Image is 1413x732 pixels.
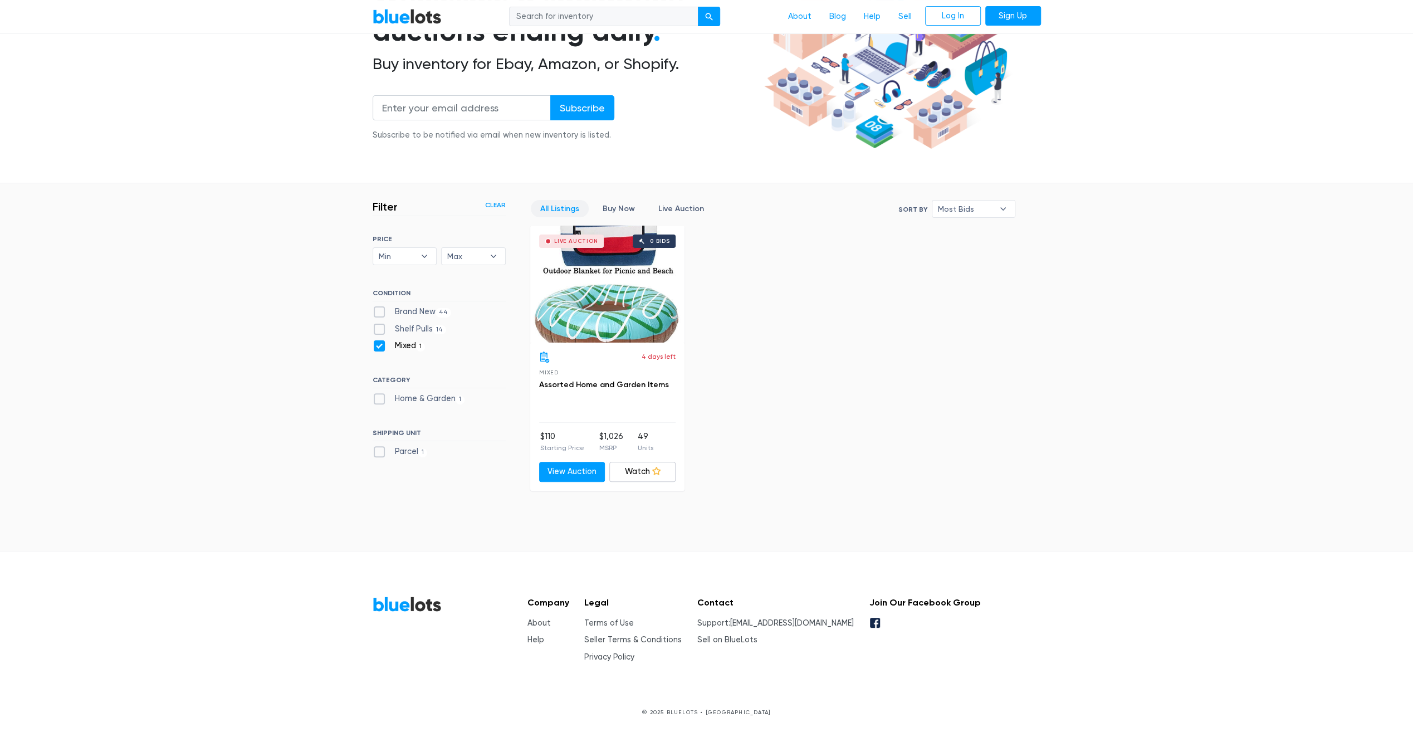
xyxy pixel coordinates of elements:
div: 0 bids [650,238,670,244]
a: Sell [889,6,921,27]
a: Help [855,6,889,27]
label: Home & Garden [373,393,465,405]
span: 14 [433,325,447,334]
a: Sell on BlueLots [697,635,757,645]
p: MSRP [599,443,623,453]
a: BlueLots [373,596,442,612]
a: Watch [609,462,676,482]
input: Search for inventory [509,7,698,27]
div: Subscribe to be notified via email when new inventory is listed. [373,129,614,141]
a: Seller Terms & Conditions [584,635,682,645]
h3: Filter [373,200,398,213]
h5: Contact [697,597,854,608]
b: ▾ [482,248,505,265]
span: 1 [456,396,465,404]
h6: CATEGORY [373,376,506,388]
span: 44 [436,308,452,317]
a: Log In [925,6,981,26]
span: Min [379,248,415,265]
span: 1 [418,448,428,457]
h5: Join Our Facebook Group [869,597,980,608]
label: Parcel [373,446,428,458]
a: Terms of Use [584,618,634,628]
a: Privacy Policy [584,652,634,662]
a: About [779,6,820,27]
a: [EMAIL_ADDRESS][DOMAIN_NAME] [730,618,854,628]
input: Enter your email address [373,95,551,120]
b: ▾ [413,248,436,265]
input: Subscribe [550,95,614,120]
li: Support: [697,617,854,629]
p: © 2025 BLUELOTS • [GEOGRAPHIC_DATA] [373,708,1041,716]
a: All Listings [531,200,589,217]
a: About [527,618,551,628]
li: $1,026 [599,431,623,453]
span: Most Bids [938,201,994,217]
p: Starting Price [540,443,584,453]
a: Sign Up [985,6,1041,26]
a: Live Auction [649,200,713,217]
li: 49 [638,431,653,453]
span: 1 [416,343,426,352]
p: 4 days left [642,352,676,362]
label: Mixed [373,340,426,352]
a: Buy Now [593,200,644,217]
h2: Buy inventory for Ebay, Amazon, or Shopify. [373,55,760,74]
span: Max [447,248,484,265]
a: Assorted Home and Garden Items [539,380,669,389]
h6: PRICE [373,235,506,243]
h5: Legal [584,597,682,608]
a: Clear [485,200,506,210]
label: Brand New [373,306,452,318]
h5: Company [527,597,569,608]
label: Shelf Pulls [373,323,447,335]
h6: CONDITION [373,289,506,301]
h6: SHIPPING UNIT [373,429,506,441]
div: Live Auction [554,238,598,244]
p: Units [638,443,653,453]
a: BlueLots [373,8,442,25]
span: Mixed [539,369,559,375]
label: Sort By [898,204,927,214]
a: Blog [820,6,855,27]
b: ▾ [991,201,1015,217]
a: Live Auction 0 bids [530,226,685,343]
a: Help [527,635,544,645]
li: $110 [540,431,584,453]
a: View Auction [539,462,605,482]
